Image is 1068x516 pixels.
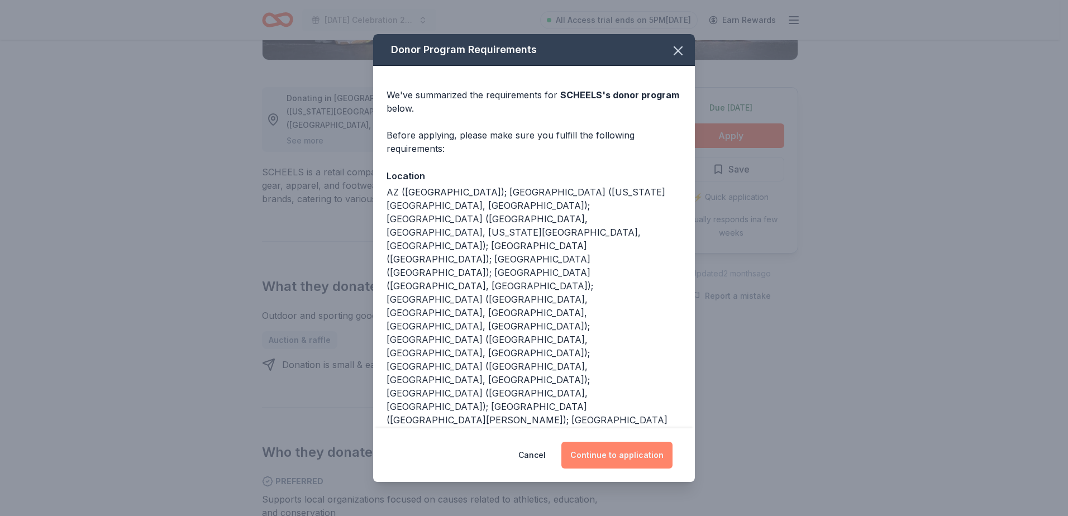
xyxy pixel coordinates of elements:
[561,442,673,469] button: Continue to application
[373,34,695,66] div: Donor Program Requirements
[387,88,681,115] div: We've summarized the requirements for below.
[560,89,679,101] span: SCHEELS 's donor program
[518,442,546,469] button: Cancel
[387,169,681,183] div: Location
[387,128,681,155] div: Before applying, please make sure you fulfill the following requirements:
[387,185,681,494] div: AZ ([GEOGRAPHIC_DATA]); [GEOGRAPHIC_DATA] ([US_STATE][GEOGRAPHIC_DATA], [GEOGRAPHIC_DATA]); [GEOG...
